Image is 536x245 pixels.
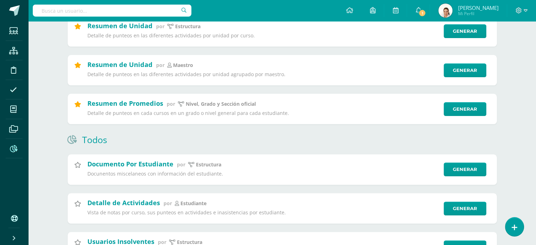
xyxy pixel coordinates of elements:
[444,24,486,38] a: Generar
[87,209,439,216] p: Vista de notas por curso, sus punteos en actividades e inasistencias por estudiante.
[444,63,486,77] a: Generar
[173,62,193,68] p: maestro
[438,4,452,18] img: 5eb53e217b686ee6b2ea6dc31a66d172.png
[87,198,160,207] h2: Detalle de Actividades
[186,101,256,107] p: Nivel, Grado y Sección oficial
[175,23,201,30] p: Estructura
[444,163,486,176] a: Generar
[418,9,426,17] span: 1
[87,60,153,69] h2: Resumen de Unidad
[196,161,221,168] p: Estructura
[87,171,439,177] p: Docunentos miscelaneos con información del estudiante.
[82,134,107,146] h1: Todos
[167,100,175,107] span: por
[444,102,486,116] a: Generar
[87,160,173,168] h2: Documento Por Estudiante
[177,161,185,168] span: por
[180,200,207,207] p: estudiante
[164,200,172,207] span: por
[87,71,439,78] p: Detalle de punteos en las diferentes actividades por unidad agrupado por maestro.
[87,32,439,39] p: Detalle de punteos en las diferentes actividades por unidad por curso.
[87,22,153,30] h2: Resumen de Unidad
[156,62,165,68] span: por
[156,23,165,30] span: por
[87,110,439,116] p: Detalle de punteos en cada cursos en un grado o nivel general para cada estudiante.
[458,11,498,17] span: Mi Perfil
[33,5,191,17] input: Busca un usuario...
[444,202,486,215] a: Generar
[458,4,498,11] span: [PERSON_NAME]
[87,99,163,108] h2: Resumen de Promedios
